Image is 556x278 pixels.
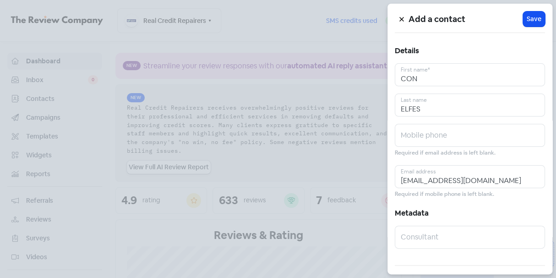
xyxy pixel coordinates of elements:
h5: Metadata [395,206,545,220]
h5: Details [395,44,545,58]
small: Required if email address is left blank. [395,149,496,157]
input: Last name [395,94,545,117]
input: Mobile phone [395,124,545,147]
span: Save [527,14,541,24]
h5: Add a contact [409,12,523,26]
small: Required if mobile phone is left blank. [395,190,494,199]
input: First name [395,63,545,86]
input: Email address [395,165,545,188]
button: Save [523,11,545,27]
input: Consultant [395,226,545,249]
